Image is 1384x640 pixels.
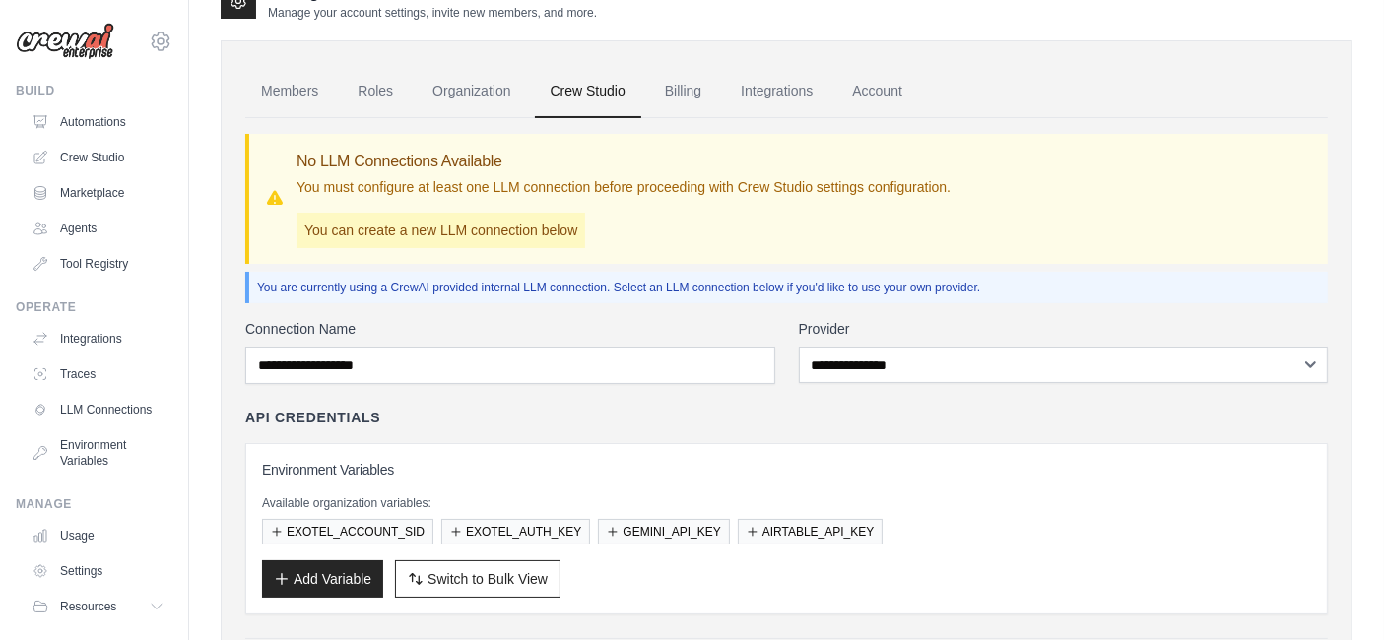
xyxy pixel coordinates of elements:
[598,519,729,544] button: GEMINI_API_KEY
[268,5,597,21] p: Manage your account settings, invite new members, and more.
[428,569,548,589] span: Switch to Bulk View
[297,150,951,173] h3: No LLM Connections Available
[262,495,1311,511] p: Available organization variables:
[24,248,172,280] a: Tool Registry
[245,319,775,339] label: Connection Name
[16,496,172,512] div: Manage
[297,177,951,197] p: You must configure at least one LLM connection before proceeding with Crew Studio settings config...
[16,299,172,315] div: Operate
[799,319,1329,339] label: Provider
[441,519,590,544] button: EXOTEL_AUTH_KEY
[24,429,172,477] a: Environment Variables
[297,213,585,248] p: You can create a new LLM connection below
[24,555,172,587] a: Settings
[24,177,172,209] a: Marketplace
[24,591,172,622] button: Resources
[245,65,334,118] a: Members
[16,83,172,98] div: Build
[24,358,172,390] a: Traces
[725,65,828,118] a: Integrations
[262,460,1311,480] h3: Environment Variables
[60,599,116,614] span: Resources
[417,65,526,118] a: Organization
[257,280,1320,295] p: You are currently using a CrewAI provided internal LLM connection. Select an LLM connection below...
[395,560,560,598] button: Switch to Bulk View
[738,519,884,544] button: AIRTABLE_API_KEY
[262,519,433,544] button: EXOTEL_ACCOUNT_SID
[24,323,172,354] a: Integrations
[836,65,918,118] a: Account
[1285,545,1384,640] iframe: Chat Widget
[24,142,172,173] a: Crew Studio
[16,23,114,60] img: Logo
[535,65,641,118] a: Crew Studio
[342,65,409,118] a: Roles
[24,106,172,138] a: Automations
[24,394,172,425] a: LLM Connections
[245,408,380,427] h4: API Credentials
[649,65,717,118] a: Billing
[262,560,383,598] button: Add Variable
[24,520,172,551] a: Usage
[24,213,172,244] a: Agents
